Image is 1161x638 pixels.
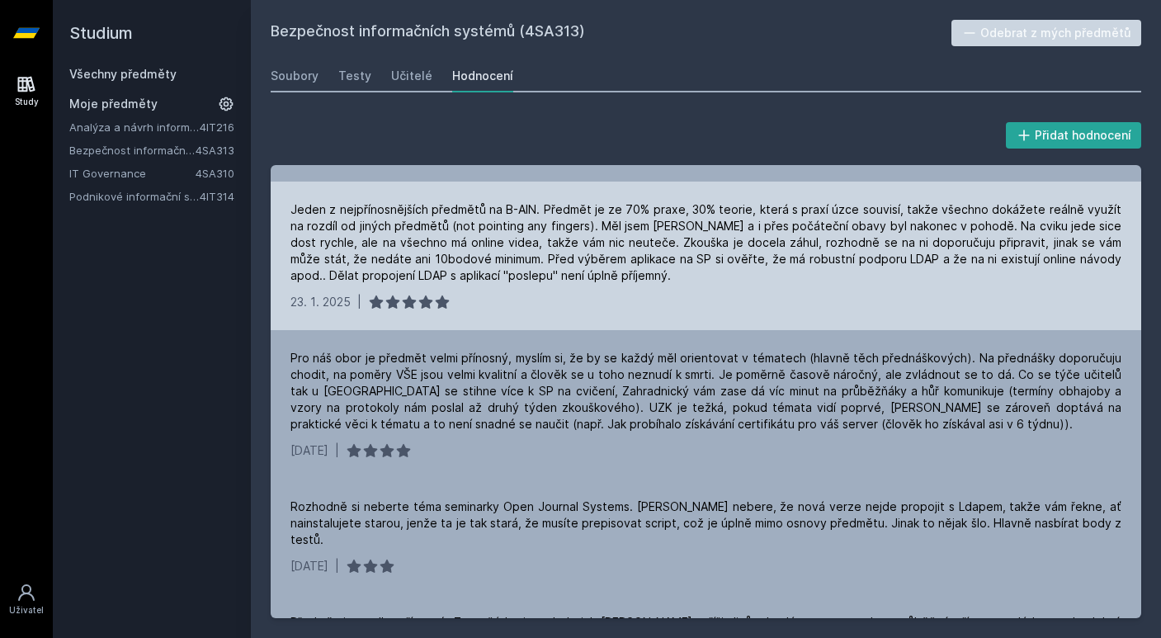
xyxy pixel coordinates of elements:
[951,20,1142,46] button: Odebrat z mých předmětů
[391,59,432,92] a: Učitelé
[69,142,196,158] a: Bezpečnost informačních systémů
[196,144,234,157] a: 4SA313
[335,442,339,459] div: |
[290,442,328,459] div: [DATE]
[200,121,234,134] a: 4IT216
[196,167,234,180] a: 4SA310
[338,68,371,84] div: Testy
[290,201,1121,284] div: Jeden z nejpřínosnějších předmětů na B-AIN. Předmět je ze 70% praxe, 30% teorie, která s praxí úz...
[69,165,196,182] a: IT Governance
[200,190,234,203] a: 4IT314
[3,574,50,625] a: Uživatel
[391,68,432,84] div: Učitelé
[271,20,951,46] h2: Bezpečnost informačních systémů (4SA313)
[338,59,371,92] a: Testy
[3,66,50,116] a: Study
[271,68,319,84] div: Soubory
[290,499,1121,548] div: Rozhodně si neberte téma seminarky Open Journal Systems. [PERSON_NAME] nebere, že nová verze nejd...
[357,294,361,310] div: |
[1006,122,1142,149] button: Přidat hodnocení
[271,59,319,92] a: Soubory
[69,67,177,81] a: Všechny předměty
[69,119,200,135] a: Analýza a návrh informačních systémů
[290,294,351,310] div: 23. 1. 2025
[9,604,44,617] div: Uživatel
[452,68,513,84] div: Hodnocení
[15,96,39,108] div: Study
[69,188,200,205] a: Podnikové informační systémy
[290,350,1121,432] div: Pro náš obor je předmět velmi přínosný, myslím si, že by se každý měl orientovat v tématech (hlav...
[452,59,513,92] a: Hodnocení
[69,96,158,112] span: Moje předměty
[335,558,339,574] div: |
[290,558,328,574] div: [DATE]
